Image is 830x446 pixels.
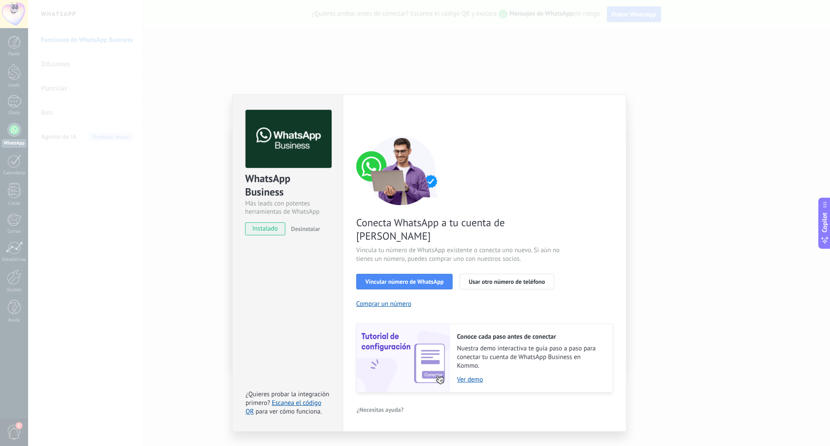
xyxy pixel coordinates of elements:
a: Ver demo [457,375,604,384]
button: Vincular número de WhatsApp [356,274,453,289]
span: Copilot [820,212,829,232]
button: Usar otro número de teléfono [460,274,554,289]
button: Comprar un número [356,300,412,308]
button: Desinstalar [287,222,320,235]
span: Conecta WhatsApp a tu cuenta de [PERSON_NAME] [356,216,562,243]
span: ¿Quieres probar la integración primero? [246,390,329,407]
div: WhatsApp Business [245,172,330,199]
span: instalado [246,222,285,235]
span: Vincula tu número de WhatsApp existente o conecta uno nuevo. Si aún no tienes un número, puedes c... [356,246,562,263]
h2: Conoce cada paso antes de conectar [457,333,604,341]
button: ¿Necesitas ayuda? [356,403,404,416]
div: Más leads con potentes herramientas de WhatsApp [245,199,330,216]
span: Desinstalar [291,225,320,233]
img: connect number [356,136,447,205]
img: logo_main.png [246,110,332,168]
span: Usar otro número de teléfono [469,279,545,285]
span: para ver cómo funciona. [255,407,322,416]
span: ¿Necesitas ayuda? [357,407,404,413]
span: Vincular número de WhatsApp [365,279,444,285]
span: Nuestra demo interactiva te guía paso a paso para conectar tu cuenta de WhatsApp Business en Kommo. [457,344,604,370]
a: Escanea el código QR [246,399,321,416]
